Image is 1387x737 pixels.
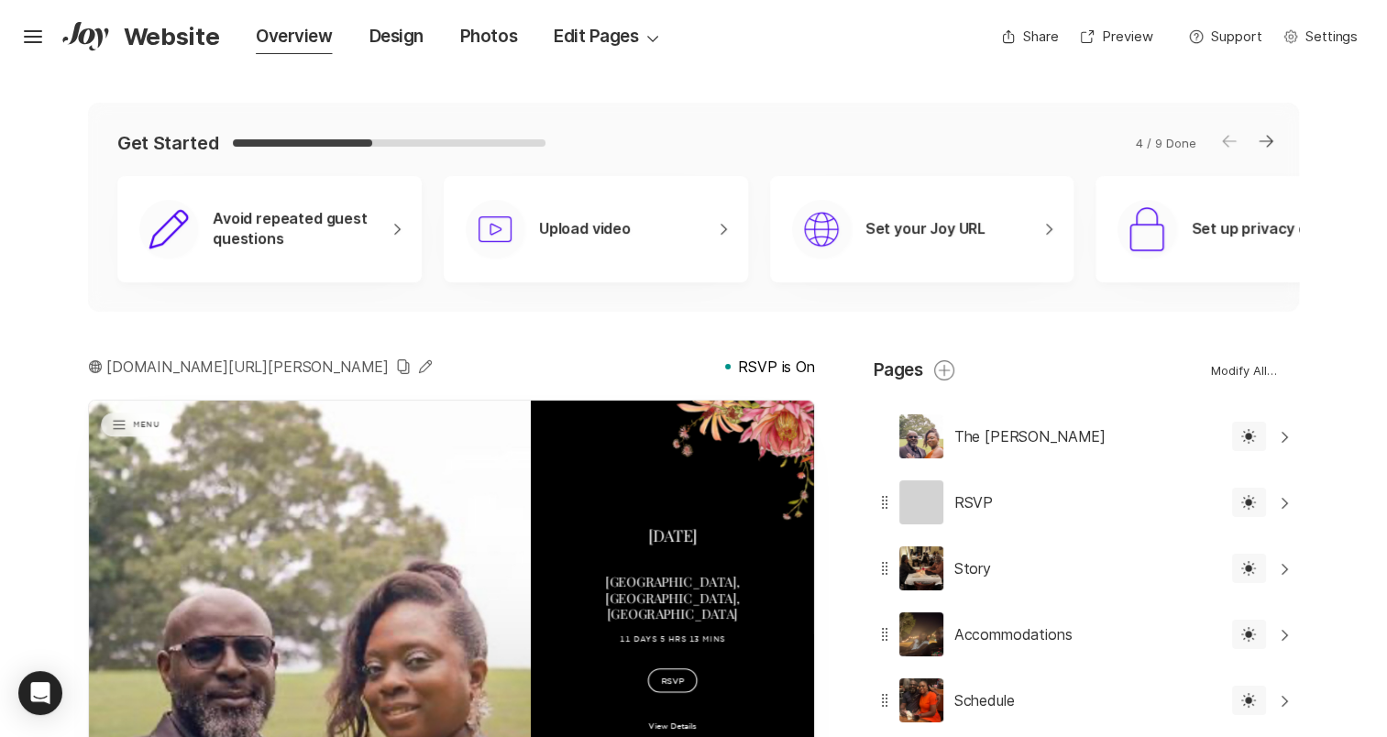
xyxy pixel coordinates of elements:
[124,22,219,50] p: Website
[554,24,664,49] div: Edit Pages
[1191,219,1351,239] p: Set up privacy options
[874,357,923,383] p: Pages
[369,24,423,49] div: Design
[256,24,332,49] div: Overview
[954,557,991,579] p: Story
[865,219,985,239] p: Set your Joy URL
[1211,362,1277,379] p: Modify All…
[954,491,993,513] p: RSVP
[81,601,644,730] p: [PERSON_NAME] & Fransh
[954,623,1073,645] p: Accommodations
[1178,22,1272,51] button: Support
[990,22,1069,51] button: Share
[954,425,1106,447] p: The [PERSON_NAME]
[883,227,1243,264] p: [DATE]
[1018,488,1107,532] button: RSVP
[22,22,151,66] button: MENU
[1136,135,1196,151] p: 4 / 9 Done
[725,356,814,378] a: RSVP is On
[1272,22,1369,51] a: Settings
[1018,576,1106,653] a: View Details
[1018,576,1106,608] p: View Details
[883,425,1243,444] p: 11 days 5 hrs 13 mins
[460,24,517,49] div: Photos
[106,356,389,378] p: [DOMAIN_NAME][URL][PERSON_NAME]
[539,219,631,239] p: Upload video
[117,132,218,154] p: Get Started
[18,671,62,715] div: Open Intercom Messenger
[883,315,1243,403] p: [GEOGRAPHIC_DATA], [GEOGRAPHIC_DATA], [GEOGRAPHIC_DATA]
[954,689,1015,711] p: Schedule
[1069,22,1163,51] a: Preview
[213,209,375,249] p: Avoid repeated guest questions
[738,356,814,378] p: RSVP is On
